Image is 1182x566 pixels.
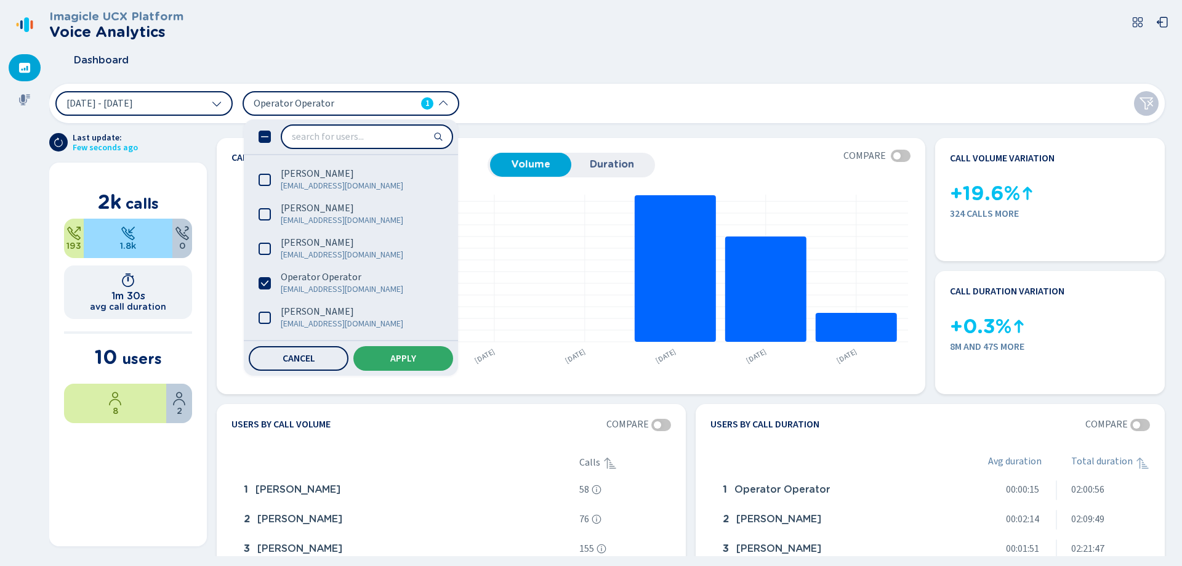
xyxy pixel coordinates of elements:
span: [DATE] - [DATE] [66,99,133,108]
svg: chevron-down [212,99,222,108]
svg: search [433,132,443,142]
svg: box-arrow-left [1156,16,1168,28]
span: [EMAIL_ADDRESS][DOMAIN_NAME] [281,249,427,261]
span: [PERSON_NAME] [281,237,354,249]
span: [PERSON_NAME] [281,305,354,318]
button: Clear filters [1134,91,1159,116]
h3: Imagicle UCX Platform [49,10,183,23]
span: Cancel [283,354,315,363]
span: Operator Operator [254,97,395,110]
span: [PERSON_NAME] [281,168,354,180]
span: [EMAIL_ADDRESS][DOMAIN_NAME] [281,283,427,296]
svg: chevron-up [438,99,448,108]
input: search for users... [282,126,452,148]
svg: dashboard-filled [18,62,31,74]
div: Recordings [9,86,41,113]
span: [EMAIL_ADDRESS][DOMAIN_NAME] [281,318,427,330]
button: Cancel [249,346,348,371]
span: [EMAIL_ADDRESS][DOMAIN_NAME] [281,214,427,227]
span: 1 [425,97,430,110]
button: [DATE] - [DATE] [55,91,233,116]
span: [PERSON_NAME] [281,202,354,214]
div: Dashboard [9,54,41,81]
svg: funnel-disabled [1139,96,1154,111]
span: Dashboard [74,55,129,66]
svg: mic-fill [18,94,31,106]
span: Apply [390,354,416,363]
h2: Voice Analytics [49,23,183,41]
span: Operator Operator [281,271,361,283]
span: [EMAIL_ADDRESS][DOMAIN_NAME] [281,180,427,192]
button: Apply [353,346,453,371]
